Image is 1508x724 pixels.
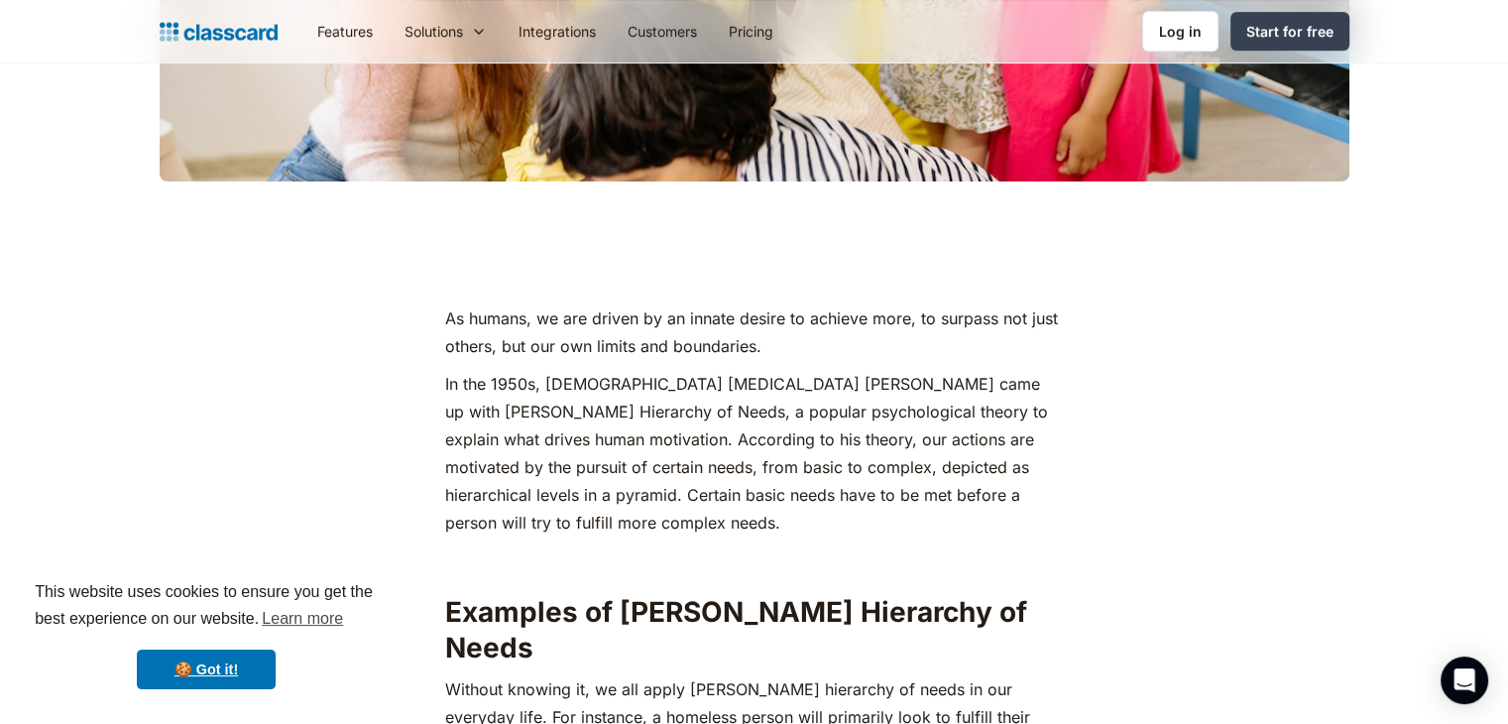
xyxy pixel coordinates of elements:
h2: Examples of [PERSON_NAME] Hierarchy of Needs [445,594,1063,666]
p: In the 1950s, [DEMOGRAPHIC_DATA] [MEDICAL_DATA] [PERSON_NAME] came up with [PERSON_NAME] Hierarch... [445,370,1063,537]
a: Pricing [713,9,789,54]
div: cookieconsent [16,561,397,708]
div: Solutions [405,21,463,42]
a: Customers [612,9,713,54]
a: dismiss cookie message [137,650,276,689]
div: Solutions [389,9,503,54]
div: Start for free [1246,21,1334,42]
p: ‍ [445,546,1063,574]
span: This website uses cookies to ensure you get the best experience on our website. [35,580,378,634]
a: learn more about cookies [259,604,346,634]
div: Log in [1159,21,1202,42]
a: Features [301,9,389,54]
p: As humans, we are driven by an innate desire to achieve more, to surpass not just others, but our... [445,304,1063,360]
a: Start for free [1230,12,1349,51]
a: Log in [1142,11,1218,52]
div: Open Intercom Messenger [1441,657,1488,704]
a: Integrations [503,9,612,54]
a: home [160,18,278,46]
